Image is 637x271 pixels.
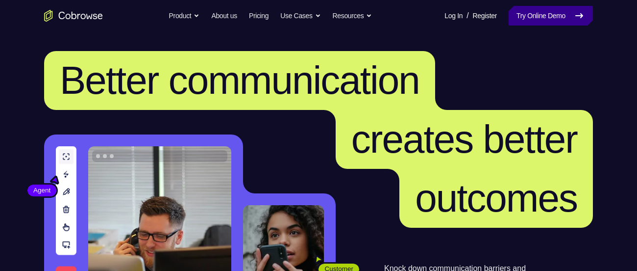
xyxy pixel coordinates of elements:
[60,58,419,102] span: Better communication
[44,10,103,22] a: Go to the home page
[351,117,577,161] span: creates better
[509,6,593,26] a: Try Online Demo
[473,6,497,26] a: Register
[249,6,269,26] a: Pricing
[444,6,463,26] a: Log In
[211,6,237,26] a: About us
[280,6,320,26] button: Use Cases
[415,176,577,220] span: outcomes
[169,6,200,26] button: Product
[466,10,468,22] span: /
[333,6,372,26] button: Resources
